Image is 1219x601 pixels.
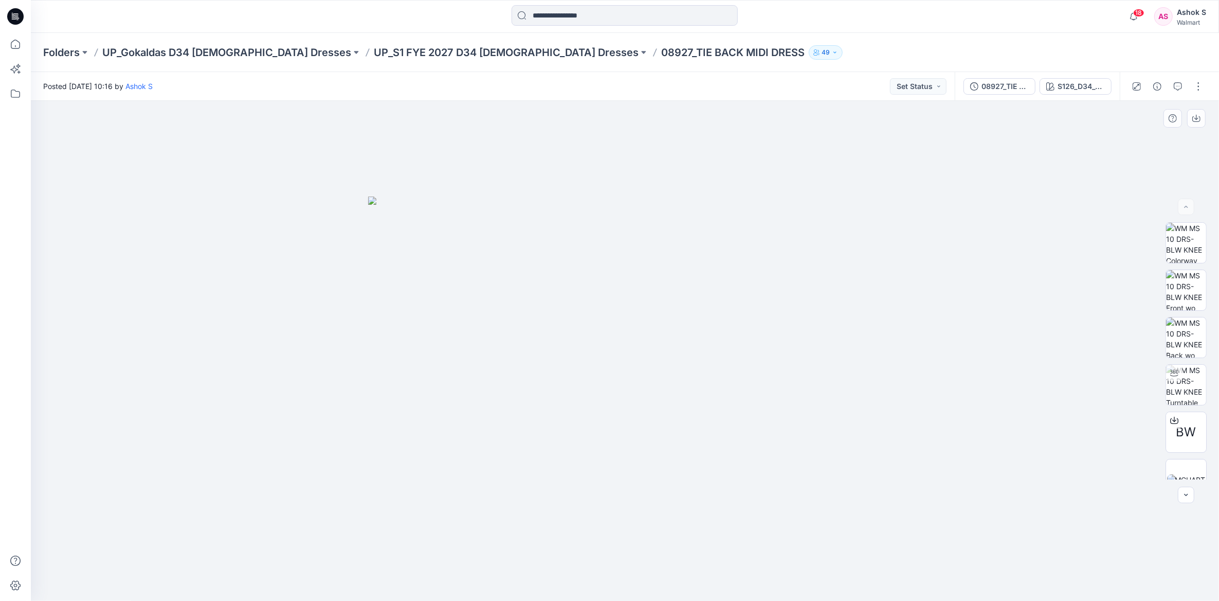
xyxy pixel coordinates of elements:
[963,78,1035,95] button: 08927_TIE BACK MIDI DRESS-POST ADM COLOURWAYS
[661,45,805,60] p: 08927_TIE BACK MIDI DRESS
[1177,19,1206,26] div: Walmart
[368,197,882,601] img: eyJhbGciOiJIUzI1NiIsImtpZCI6IjAiLCJzbHQiOiJzZXMiLCJ0eXAiOiJKV1QifQ.eyJkYXRhIjp7InR5cGUiOiJzdG9yYW...
[822,47,830,58] p: 49
[1176,423,1196,441] span: BW
[43,81,153,92] span: Posted [DATE] 10:16 by
[1177,6,1206,19] div: Ashok S
[1058,81,1105,92] div: S126_D34_TT048_Stylized Floral_New Ivory_64cm
[1166,365,1206,405] img: WM MS 10 DRS-BLW KNEE Turntable with Avatar
[43,45,80,60] a: Folders
[1133,9,1144,17] span: 18
[1154,7,1173,26] div: AS
[374,45,639,60] a: UP_S1 FYE 2027 D34 [DEMOGRAPHIC_DATA] Dresses
[1166,317,1206,358] img: WM MS 10 DRS-BLW KNEE Back wo Avatar
[981,81,1029,92] div: 08927_TIE BACK MIDI DRESS-POST ADM COLOURWAYS
[102,45,351,60] a: UP_Gokaldas D34 [DEMOGRAPHIC_DATA] Dresses
[1166,223,1206,263] img: WM MS 10 DRS-BLW KNEE Colorway wo Avatar
[1166,270,1206,310] img: WM MS 10 DRS-BLW KNEE Front wo Avatar
[1040,78,1112,95] button: S126_D34_TT048_Stylized Floral_New Ivory_64cm
[1167,474,1206,485] img: MCHART
[125,82,153,91] a: Ashok S
[1149,78,1166,95] button: Details
[809,45,843,60] button: 49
